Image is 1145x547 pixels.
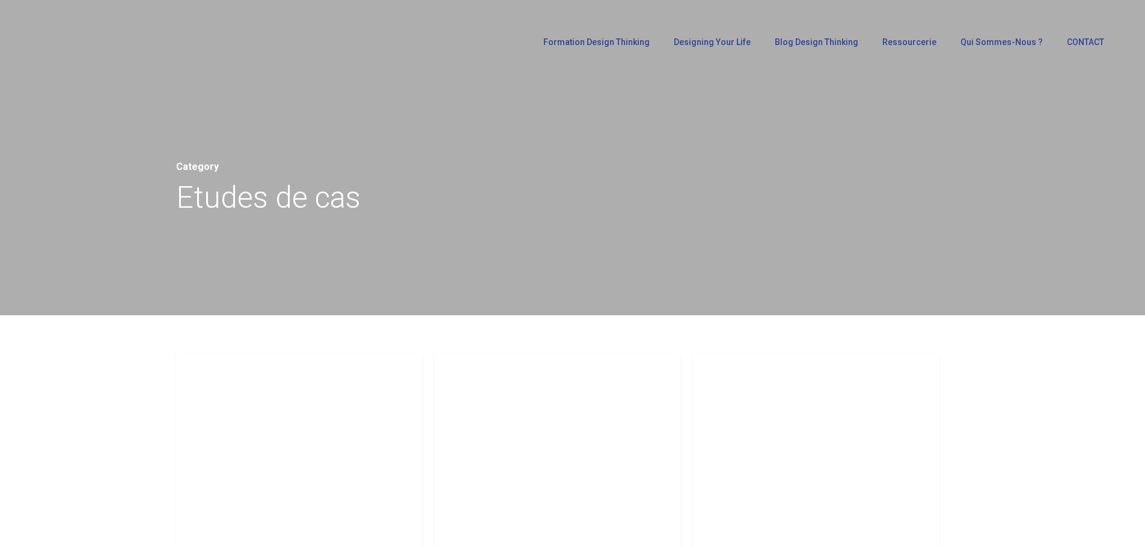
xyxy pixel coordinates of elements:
[1061,38,1110,46] a: CONTACT
[447,366,525,381] a: Etudes de cas
[176,161,219,172] span: Category
[176,177,969,219] h1: Etudes de cas
[769,38,864,46] a: Blog Design Thinking
[537,38,656,46] a: Formation Design Thinking
[674,37,751,47] span: Designing Your Life
[876,38,942,46] a: Ressourcerie
[543,37,650,47] span: Formation Design Thinking
[1067,37,1104,47] span: CONTACT
[960,37,1043,47] span: Qui sommes-nous ?
[705,366,784,381] a: Etudes de cas
[954,38,1049,46] a: Qui sommes-nous ?
[882,37,936,47] span: Ressourcerie
[668,38,757,46] a: Designing Your Life
[188,366,267,381] a: Etudes de cas
[775,37,858,47] span: Blog Design Thinking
